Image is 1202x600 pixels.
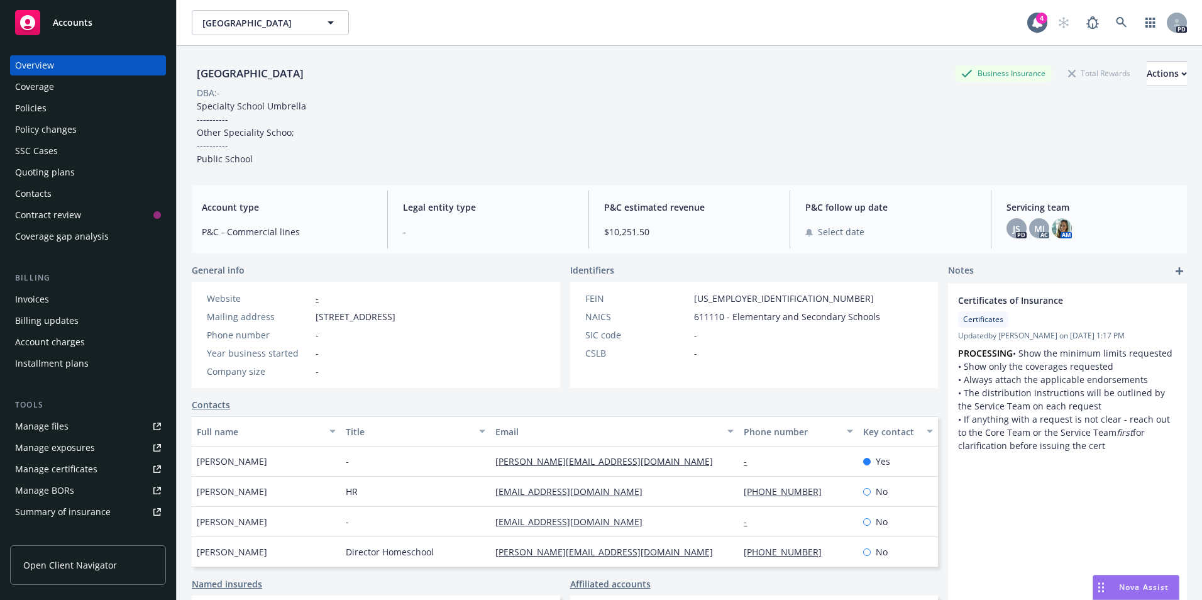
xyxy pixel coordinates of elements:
[15,416,69,436] div: Manage files
[604,201,775,214] span: P&C estimated revenue
[207,347,311,360] div: Year business started
[316,328,319,342] span: -
[876,485,888,498] span: No
[1172,264,1187,279] a: add
[10,459,166,479] a: Manage certificates
[694,310,880,323] span: 611110 - Elementary and Secondary Schools
[744,486,832,497] a: [PHONE_NUMBER]
[495,455,723,467] a: [PERSON_NAME][EMAIL_ADDRESS][DOMAIN_NAME]
[15,77,54,97] div: Coverage
[15,162,75,182] div: Quoting plans
[585,310,689,323] div: NAICS
[316,347,319,360] span: -
[495,516,653,528] a: [EMAIL_ADDRESS][DOMAIN_NAME]
[948,284,1187,462] div: Certificates of InsuranceCertificatesUpdatedby [PERSON_NAME] on [DATE] 1:17 PMPROCESSING• Show th...
[10,184,166,204] a: Contacts
[192,398,230,411] a: Contacts
[192,577,262,591] a: Named insureds
[15,226,109,247] div: Coverage gap analysis
[570,577,651,591] a: Affiliated accounts
[15,502,111,522] div: Summary of insurance
[1013,222,1020,235] span: JS
[1034,222,1045,235] span: MJ
[15,311,79,331] div: Billing updates
[15,332,85,352] div: Account charges
[10,438,166,458] a: Manage exposures
[1051,10,1076,35] a: Start snowing
[202,16,311,30] span: [GEOGRAPHIC_DATA]
[15,184,52,204] div: Contacts
[10,353,166,374] a: Installment plans
[15,55,54,75] div: Overview
[858,416,938,447] button: Key contact
[744,516,757,528] a: -
[694,292,874,305] span: [US_EMPLOYER_IDENTIFICATION_NUMBER]
[197,455,267,468] span: [PERSON_NAME]
[1119,582,1169,592] span: Nova Assist
[346,425,471,438] div: Title
[495,425,720,438] div: Email
[1080,10,1105,35] a: Report a Bug
[1036,13,1047,24] div: 4
[744,425,839,438] div: Phone number
[10,205,166,225] a: Contract review
[805,201,976,214] span: P&C follow up date
[15,481,74,501] div: Manage BORs
[197,425,322,438] div: Full name
[15,289,49,309] div: Invoices
[207,365,311,378] div: Company size
[192,264,245,277] span: General info
[585,347,689,360] div: CSLB
[694,347,697,360] span: -
[863,425,919,438] div: Key contact
[495,486,653,497] a: [EMAIL_ADDRESS][DOMAIN_NAME]
[197,545,267,558] span: [PERSON_NAME]
[403,201,573,214] span: Legal entity type
[10,5,166,40] a: Accounts
[403,225,573,238] span: -
[192,10,349,35] button: [GEOGRAPHIC_DATA]
[1093,575,1109,599] div: Drag to move
[15,119,77,140] div: Policy changes
[876,455,890,468] span: Yes
[495,546,723,558] a: [PERSON_NAME][EMAIL_ADDRESS][DOMAIN_NAME]
[53,18,92,28] span: Accounts
[192,416,341,447] button: Full name
[1117,426,1133,438] em: first
[570,264,614,277] span: Identifiers
[958,294,1144,307] span: Certificates of Insurance
[585,292,689,305] div: FEIN
[10,226,166,247] a: Coverage gap analysis
[10,502,166,522] a: Summary of insurance
[10,272,166,284] div: Billing
[202,225,372,238] span: P&C - Commercial lines
[15,98,47,118] div: Policies
[876,515,888,528] span: No
[744,546,832,558] a: [PHONE_NUMBER]
[1052,218,1072,238] img: photo
[1147,62,1187,86] div: Actions
[1147,61,1187,86] button: Actions
[23,558,117,572] span: Open Client Navigator
[10,98,166,118] a: Policies
[316,292,319,304] a: -
[958,330,1177,342] span: Updated by [PERSON_NAME] on [DATE] 1:17 PM
[585,328,689,342] div: SIC code
[346,485,358,498] span: HR
[192,65,309,82] div: [GEOGRAPHIC_DATA]
[1006,201,1177,214] span: Servicing team
[346,545,434,558] span: Director Homeschool
[876,545,888,558] span: No
[207,328,311,342] div: Phone number
[15,438,95,458] div: Manage exposures
[346,455,349,468] span: -
[10,141,166,161] a: SSC Cases
[958,347,1013,359] strong: PROCESSING
[10,332,166,352] a: Account charges
[197,515,267,528] span: [PERSON_NAME]
[316,310,395,323] span: [STREET_ADDRESS]
[197,86,220,99] div: DBA: -
[10,289,166,309] a: Invoices
[10,77,166,97] a: Coverage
